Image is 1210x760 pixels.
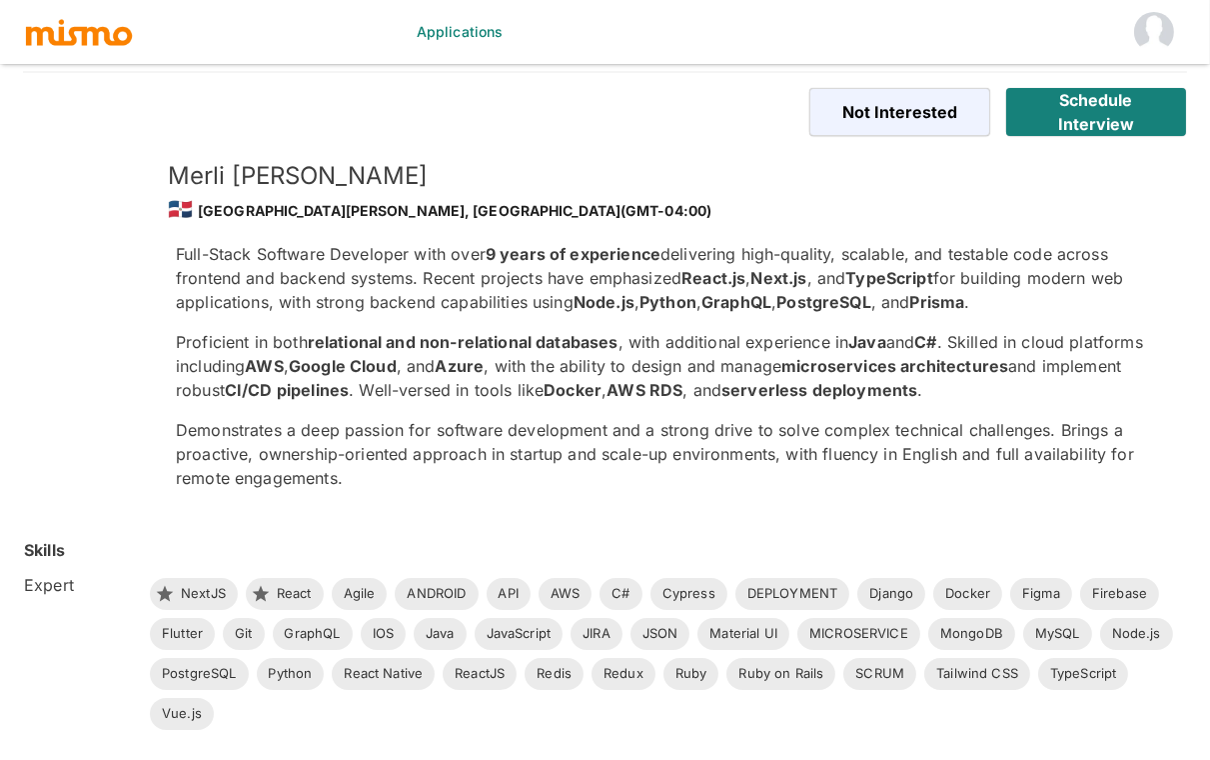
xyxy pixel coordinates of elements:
button: Schedule Interview [1006,88,1187,136]
h6: Expert [24,573,134,597]
img: Jinal General Assembly [1134,12,1174,52]
span: NextJS [169,584,238,604]
span: Ruby [663,664,719,684]
span: MongoDB [928,624,1015,644]
span: Vue.js [150,704,214,724]
strong: Azure [436,356,485,376]
span: IOS [361,624,406,644]
span: Node.js [1100,624,1173,644]
span: Firebase [1080,584,1159,604]
span: Git [223,624,264,644]
span: JSON [630,624,690,644]
span: Redis [525,664,584,684]
strong: Python [639,292,696,312]
span: SCRUM [843,664,916,684]
strong: Java [848,332,886,352]
span: Cypress [650,584,727,604]
h5: Merli [PERSON_NAME] [168,160,1154,192]
span: DEPLOYMENT [735,584,850,604]
strong: TypeScript [845,268,933,288]
span: React [265,584,324,604]
strong: microservices architectures [781,356,1008,376]
span: Java [414,624,467,644]
span: ReactJS [443,664,517,684]
p: Demonstrates a deep passion for software development and a strong drive to solve complex technica... [176,418,1154,490]
strong: React.js [681,268,745,288]
span: Django [857,584,925,604]
strong: AWS [245,356,283,376]
strong: Node.js [574,292,634,312]
strong: AWS RDS [606,380,682,400]
img: logo [24,17,134,47]
strong: Prisma [910,292,965,312]
span: C# [600,584,641,604]
span: Figma [1010,584,1072,604]
span: Material UI [697,624,789,644]
span: Flutter [150,624,215,644]
span: PostgreSQL [150,664,249,684]
span: Python [257,664,325,684]
span: API [487,584,531,604]
span: GraphQL [273,624,353,644]
span: 🇩🇴 [168,197,193,221]
strong: relational and non-relational databases [308,332,618,352]
span: Tailwind CSS [924,664,1030,684]
strong: serverless deployments [721,380,917,400]
span: Agile [332,584,388,604]
strong: C# [914,332,936,352]
span: TypeScript [1038,664,1129,684]
h6: Skills [24,538,65,562]
strong: Docker [544,380,602,400]
strong: Google Cloud [289,356,397,376]
button: Not Interested [809,88,990,136]
span: React Native [332,664,435,684]
span: Redux [592,664,655,684]
p: Full-Stack Software Developer with over delivering high-quality, scalable, and testable code acro... [176,242,1154,314]
strong: PostgreSQL [776,292,871,312]
span: Ruby on Rails [726,664,835,684]
strong: CI/CD pipelines [225,380,349,400]
span: ANDROID [395,584,478,604]
span: JavaScript [475,624,564,644]
span: MySQL [1023,624,1092,644]
span: Docker [933,584,1002,604]
img: q28jp63pg3iq3w3fsb17vzkxb8w0 [24,160,144,280]
strong: GraphQL [701,292,771,312]
div: [GEOGRAPHIC_DATA][PERSON_NAME], [GEOGRAPHIC_DATA] (GMT-04:00) [168,192,1154,226]
span: JIRA [571,624,622,644]
strong: Next.js [751,268,807,288]
strong: 9 years of experience [486,244,660,264]
span: AWS [539,584,592,604]
p: Proficient in both , with additional experience in and . Skilled in cloud platforms including , ,... [176,330,1154,402]
span: MICROSERVICE [797,624,920,644]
